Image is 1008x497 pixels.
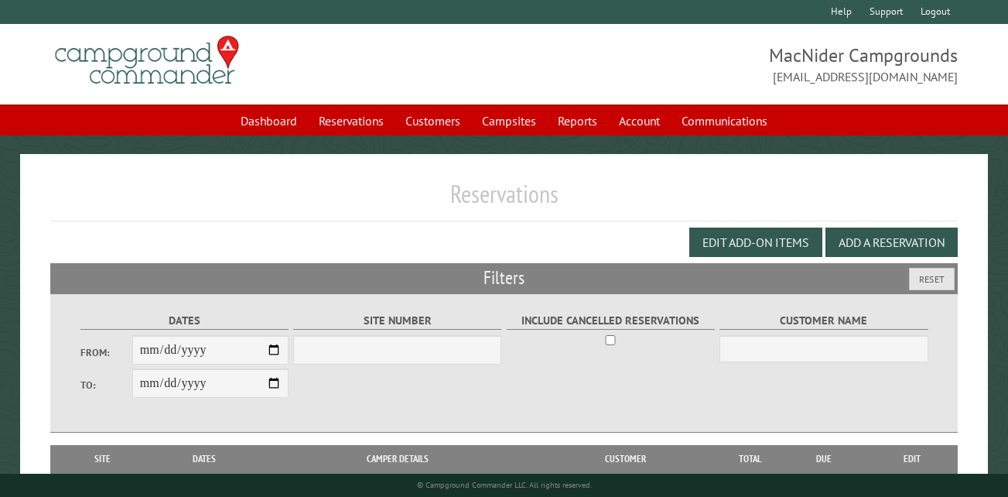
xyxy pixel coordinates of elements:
th: Total [719,445,781,473]
a: Dashboard [231,106,306,135]
label: Include Cancelled Reservations [507,312,715,330]
th: Dates [146,445,262,473]
span: MacNider Campgrounds [EMAIL_ADDRESS][DOMAIN_NAME] [504,43,958,86]
label: Customer Name [719,312,928,330]
th: Camper Details [262,445,532,473]
a: Campsites [473,106,545,135]
a: Reports [548,106,607,135]
label: Dates [80,312,289,330]
label: To: [80,378,132,392]
button: Reset [909,268,955,290]
button: Edit Add-on Items [689,228,822,257]
a: Account [610,106,669,135]
small: © Campground Commander LLC. All rights reserved. [417,480,592,490]
a: Reservations [309,106,393,135]
label: Site Number [293,312,501,330]
th: Edit [866,445,958,473]
th: Customer [532,445,719,473]
th: Due [781,445,866,473]
h1: Reservations [50,179,958,221]
img: Campground Commander [50,30,244,91]
label: From: [80,345,132,360]
a: Customers [396,106,470,135]
button: Add a Reservation [825,228,958,257]
h2: Filters [50,263,958,293]
a: Communications [672,106,777,135]
th: Site [58,445,146,473]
